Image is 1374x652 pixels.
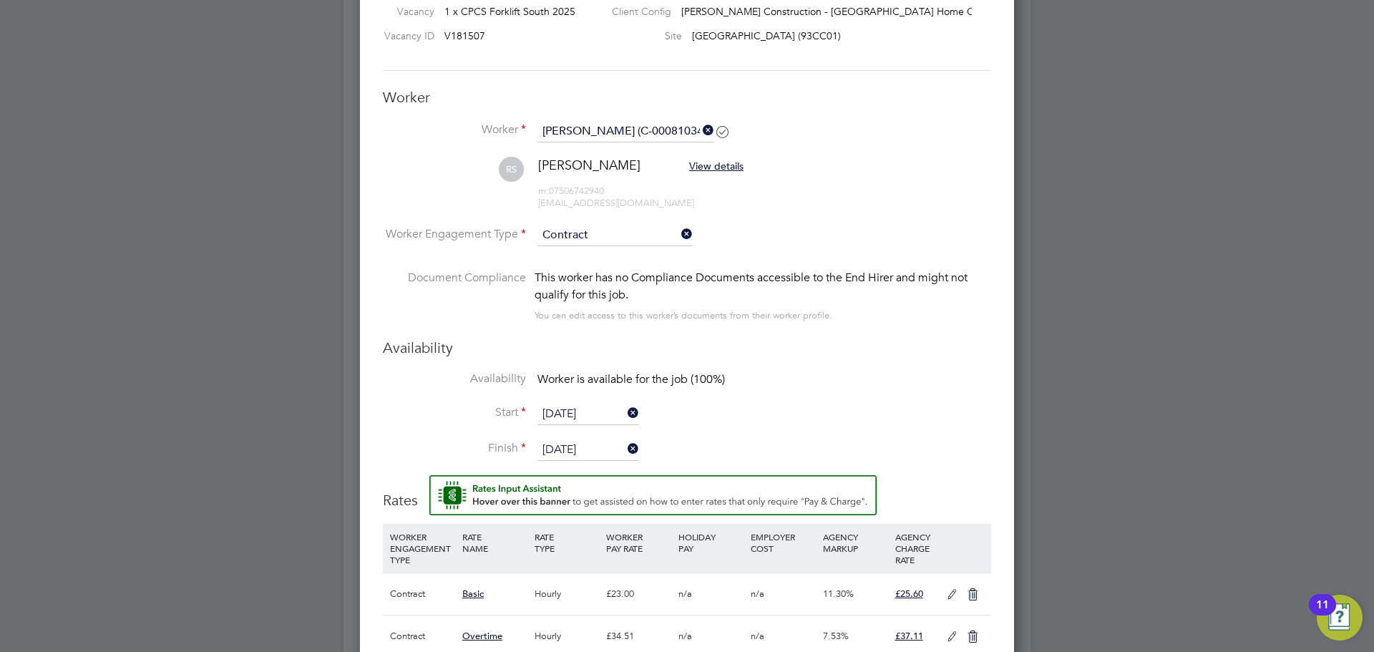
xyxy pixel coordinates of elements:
span: 07506742940 [538,185,604,197]
button: Open Resource Center, 11 new notifications [1317,595,1363,641]
div: This worker has no Compliance Documents accessible to the End Hirer and might not qualify for thi... [535,269,991,303]
span: n/a [751,630,764,642]
input: Select one [537,225,693,246]
label: Worker [383,122,526,137]
div: EMPLOYER COST [747,524,819,561]
span: View details [689,160,744,172]
div: Contract [386,573,459,615]
input: Select one [537,404,639,425]
h3: Availability [383,339,991,357]
span: n/a [678,630,692,642]
span: Worker is available for the job (100%) [537,372,725,386]
button: Rate Assistant [429,475,877,515]
span: 7.53% [823,630,849,642]
label: Finish [383,441,526,456]
label: Vacancy ID [377,29,434,42]
label: Start [383,405,526,420]
span: n/a [678,588,692,600]
h3: Rates [383,475,991,510]
div: Hourly [531,573,603,615]
div: RATE TYPE [531,524,603,561]
label: Site [600,29,682,42]
span: [PERSON_NAME] Construction - [GEOGRAPHIC_DATA] Home Counties [681,5,1007,18]
div: WORKER PAY RATE [603,524,675,561]
div: AGENCY CHARGE RATE [892,524,940,573]
span: Basic [462,588,484,600]
input: Select one [537,439,639,461]
div: You can edit access to this worker’s documents from their worker profile. [535,307,832,324]
span: £25.60 [895,588,923,600]
label: Client Config [600,5,671,18]
input: Search for... [537,121,714,142]
label: Document Compliance [383,269,526,321]
span: 1 x CPCS Forklift South 2025 [444,5,575,18]
span: [GEOGRAPHIC_DATA] (93CC01) [692,29,841,42]
span: Overtime [462,630,502,642]
h3: Worker [383,88,991,107]
span: [EMAIL_ADDRESS][DOMAIN_NAME] [538,197,694,209]
div: WORKER ENGAGEMENT TYPE [386,524,459,573]
span: 11.30% [823,588,854,600]
div: AGENCY MARKUP [819,524,892,561]
label: Worker Engagement Type [383,227,526,242]
span: m: [538,185,549,197]
div: 11 [1316,605,1329,623]
span: £37.11 [895,630,923,642]
label: Vacancy [377,5,434,18]
span: V181507 [444,29,485,42]
div: RATE NAME [459,524,531,561]
div: £23.00 [603,573,675,615]
label: Availability [383,371,526,386]
span: RS [499,157,524,182]
div: HOLIDAY PAY [675,524,747,561]
span: [PERSON_NAME] [538,157,640,173]
span: n/a [751,588,764,600]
